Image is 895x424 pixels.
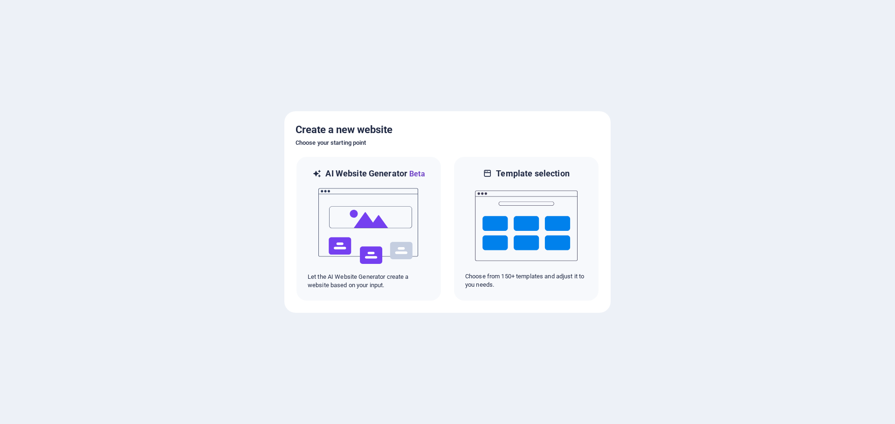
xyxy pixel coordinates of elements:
[296,137,599,148] h6: Choose your starting point
[308,273,430,289] p: Let the AI Website Generator create a website based on your input.
[317,180,420,273] img: ai
[296,156,442,302] div: AI Website GeneratorBetaaiLet the AI Website Generator create a website based on your input.
[325,168,425,180] h6: AI Website Generator
[407,169,425,178] span: Beta
[496,168,569,179] h6: Template selection
[296,122,599,137] h5: Create a new website
[453,156,599,302] div: Template selectionChoose from 150+ templates and adjust it to you needs.
[465,272,587,289] p: Choose from 150+ templates and adjust it to you needs.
